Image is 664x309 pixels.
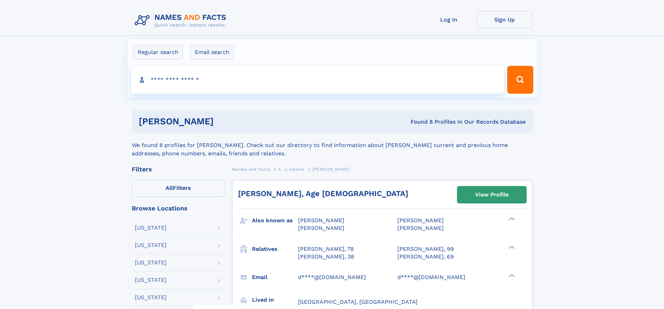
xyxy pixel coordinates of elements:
[457,186,526,203] a: View Profile
[135,225,167,231] div: [US_STATE]
[131,66,504,94] input: search input
[298,253,354,261] a: [PERSON_NAME], 38
[252,294,298,306] h3: Lived in
[135,242,167,248] div: [US_STATE]
[132,205,225,211] div: Browse Locations
[312,118,526,126] div: Found 8 Profiles In Our Records Database
[507,273,515,278] div: ❯
[166,185,173,191] span: All
[238,189,408,198] a: [PERSON_NAME], Age [DEMOGRAPHIC_DATA]
[298,217,344,224] span: [PERSON_NAME]
[397,225,444,231] span: [PERSON_NAME]
[135,260,167,265] div: [US_STATE]
[397,245,454,253] a: [PERSON_NAME], 99
[397,217,444,224] span: [PERSON_NAME]
[232,165,270,173] a: Names and Facts
[312,167,350,172] span: [PERSON_NAME]
[298,225,344,231] span: [PERSON_NAME]
[421,11,477,28] a: Log In
[252,243,298,255] h3: Relatives
[298,299,418,305] span: [GEOGRAPHIC_DATA], [GEOGRAPHIC_DATA]
[507,217,515,221] div: ❯
[278,167,281,172] span: A
[397,253,454,261] a: [PERSON_NAME], 69
[252,215,298,226] h3: Also known as
[475,187,509,203] div: View Profile
[507,66,533,94] button: Search Button
[298,245,354,253] a: [PERSON_NAME], 78
[278,165,281,173] a: A
[477,11,533,28] a: Sign Up
[132,180,225,197] label: Filters
[139,117,312,126] h1: [PERSON_NAME]
[190,45,234,60] label: Email search
[132,11,232,30] img: Logo Names and Facts
[252,271,298,283] h3: Email
[133,45,183,60] label: Regular search
[132,166,225,172] div: Filters
[132,133,533,158] div: We found 8 profiles for [PERSON_NAME]. Check out our directory to find information about [PERSON_...
[289,165,304,173] a: Adamo
[289,167,304,172] span: Adamo
[135,277,167,283] div: [US_STATE]
[135,295,167,300] div: [US_STATE]
[507,245,515,249] div: ❯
